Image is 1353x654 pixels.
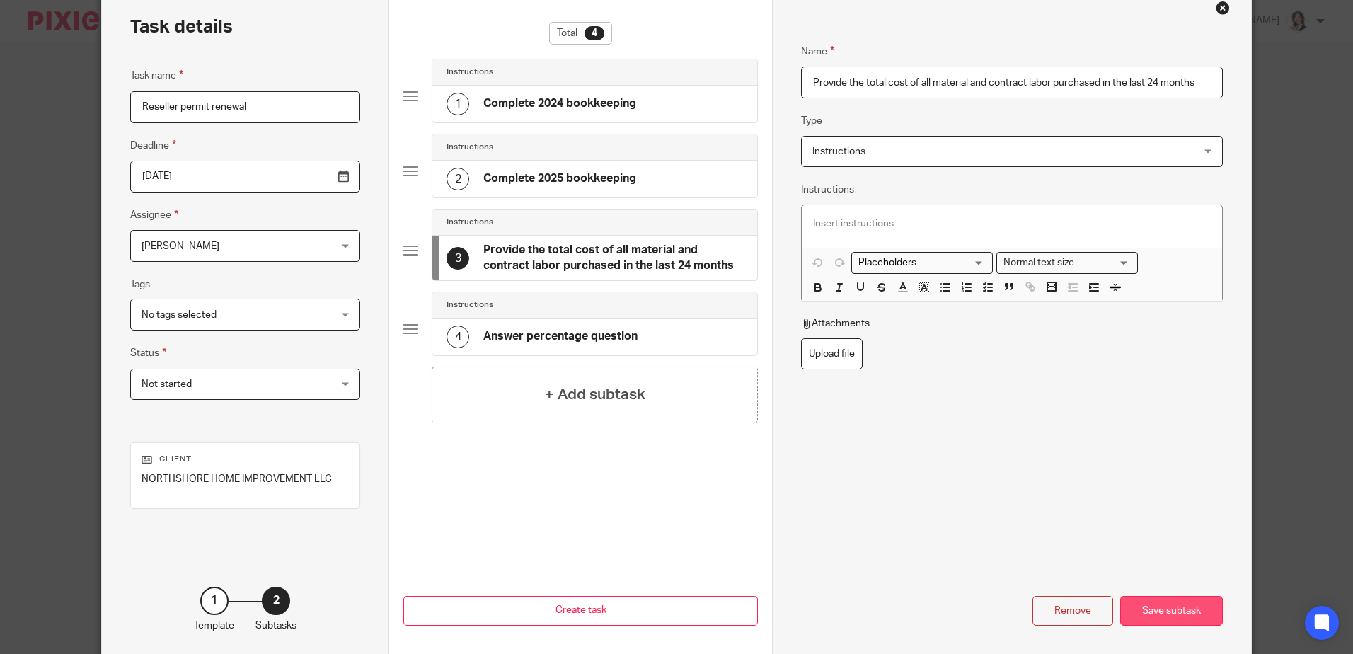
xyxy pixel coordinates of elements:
[851,252,993,274] div: Search for option
[194,619,234,633] p: Template
[1120,596,1223,626] div: Save subtask
[142,472,349,486] p: NORTHSHORE HOME IMPROVEMENT LLC
[483,171,636,186] h4: Complete 2025 bookkeeping
[255,619,296,633] p: Subtasks
[447,142,493,153] h4: Instructions
[142,379,192,389] span: Not started
[1032,596,1113,626] div: Remove
[812,147,865,156] span: Instructions
[801,43,834,59] label: Name
[130,207,178,223] label: Assignee
[142,454,349,465] p: Client
[403,596,758,626] button: Create task
[130,161,360,193] input: Pick a date
[142,241,219,251] span: [PERSON_NAME]
[801,316,870,331] p: Attachments
[262,587,290,615] div: 2
[447,247,469,270] div: 3
[130,91,360,123] input: Task name
[447,93,469,115] div: 1
[447,168,469,190] div: 2
[447,67,493,78] h4: Instructions
[1216,1,1230,15] div: Close this dialog window
[801,183,854,197] label: Instructions
[1078,256,1129,270] input: Search for option
[447,299,493,311] h4: Instructions
[996,252,1138,274] div: Search for option
[142,310,217,320] span: No tags selected
[1000,256,1077,270] span: Normal text size
[130,277,150,292] label: Tags
[483,329,638,344] h4: Answer percentage question
[853,256,984,270] input: Search for option
[447,326,469,348] div: 4
[130,67,183,84] label: Task name
[483,243,743,273] h4: Provide the total cost of all material and contract labor purchased in the last 24 months
[130,15,233,39] h2: Task details
[200,587,229,615] div: 1
[801,338,863,370] label: Upload file
[585,26,604,40] div: 4
[545,384,645,406] h4: + Add subtask
[549,22,612,45] div: Total
[801,114,822,128] label: Type
[483,96,636,111] h4: Complete 2024 bookkeeping
[447,217,493,228] h4: Instructions
[130,345,166,361] label: Status
[130,137,176,154] label: Deadline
